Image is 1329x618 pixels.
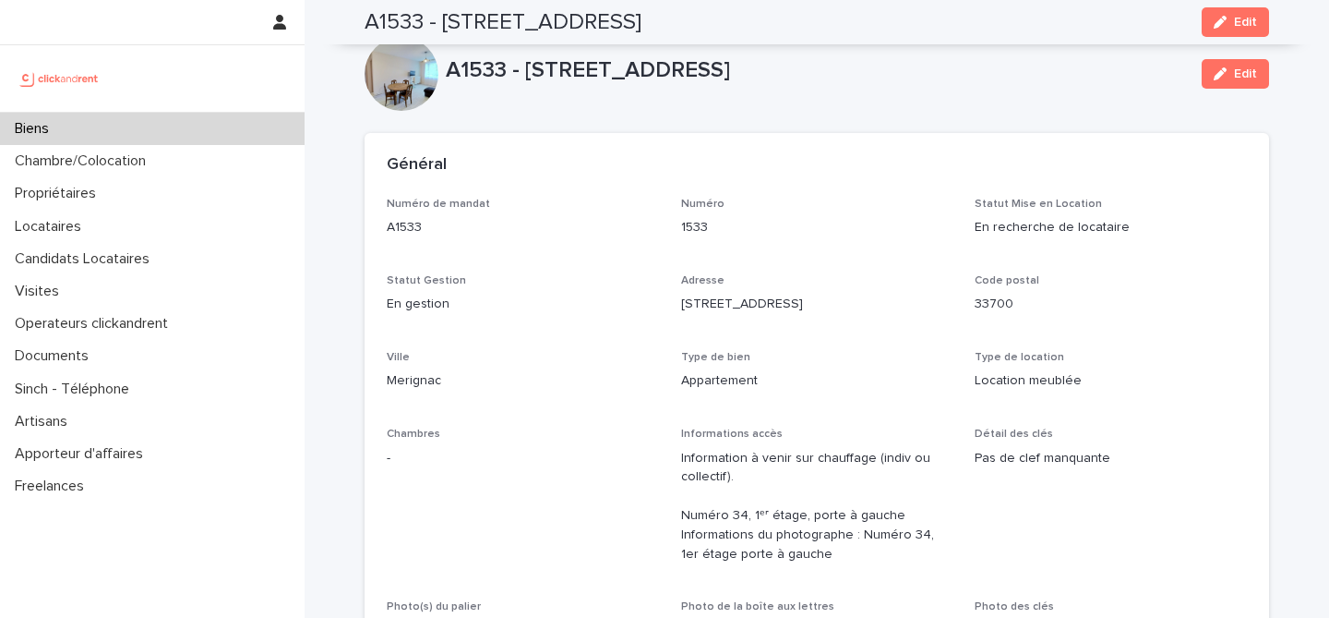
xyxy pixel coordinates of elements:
p: 33700 [975,295,1247,314]
p: Biens [7,120,64,138]
p: Visites [7,283,74,300]
p: Location meublée [975,371,1247,391]
h2: Général [387,155,447,176]
p: 1533 [681,218,953,237]
p: Pas de clef manquante [975,449,1247,468]
span: Détail des clés [975,429,1053,440]
span: Statut Mise en Location [975,199,1102,210]
span: Adresse [681,275,724,286]
span: Type de bien [681,352,750,363]
p: A1533 [387,218,659,237]
p: Artisans [7,413,82,430]
p: Information à venir sur chauffage (indiv ou collectif). Numéro 34, 1ᵉʳ étage, porte à gauche Info... [681,449,953,564]
p: Sinch - Téléphone [7,381,144,398]
span: Numéro [681,199,724,210]
p: En recherche de locataire [975,218,1247,237]
p: Appartement [681,371,953,391]
p: Chambre/Colocation [7,152,161,170]
span: Numéro de mandat [387,199,490,210]
p: Documents [7,347,103,365]
span: Photo de la boîte aux lettres [681,601,834,612]
img: UCB0brd3T0yccxBKYDjQ [15,60,104,97]
p: Candidats Locataires [7,250,164,268]
button: Edit [1202,7,1269,37]
span: Type de location [975,352,1064,363]
p: A1533 - [STREET_ADDRESS] [446,57,1187,84]
span: Edit [1234,16,1257,29]
h2: A1533 - [STREET_ADDRESS] [365,9,641,36]
p: Apporteur d'affaires [7,445,158,463]
p: [STREET_ADDRESS] [681,295,953,314]
p: Propriétaires [7,185,111,202]
p: - [387,449,659,468]
span: Photo(s) du palier [387,601,481,612]
p: Freelances [7,478,99,495]
p: Merignac [387,371,659,391]
span: Edit [1234,67,1257,80]
span: Informations accès [681,429,783,440]
p: Locataires [7,218,96,236]
span: Chambres [387,429,440,440]
button: Edit [1202,59,1269,89]
span: Ville [387,352,410,363]
p: En gestion [387,295,659,314]
span: Statut Gestion [387,275,466,286]
p: Operateurs clickandrent [7,315,183,333]
span: Code postal [975,275,1039,286]
span: Photo des clés [975,601,1054,612]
